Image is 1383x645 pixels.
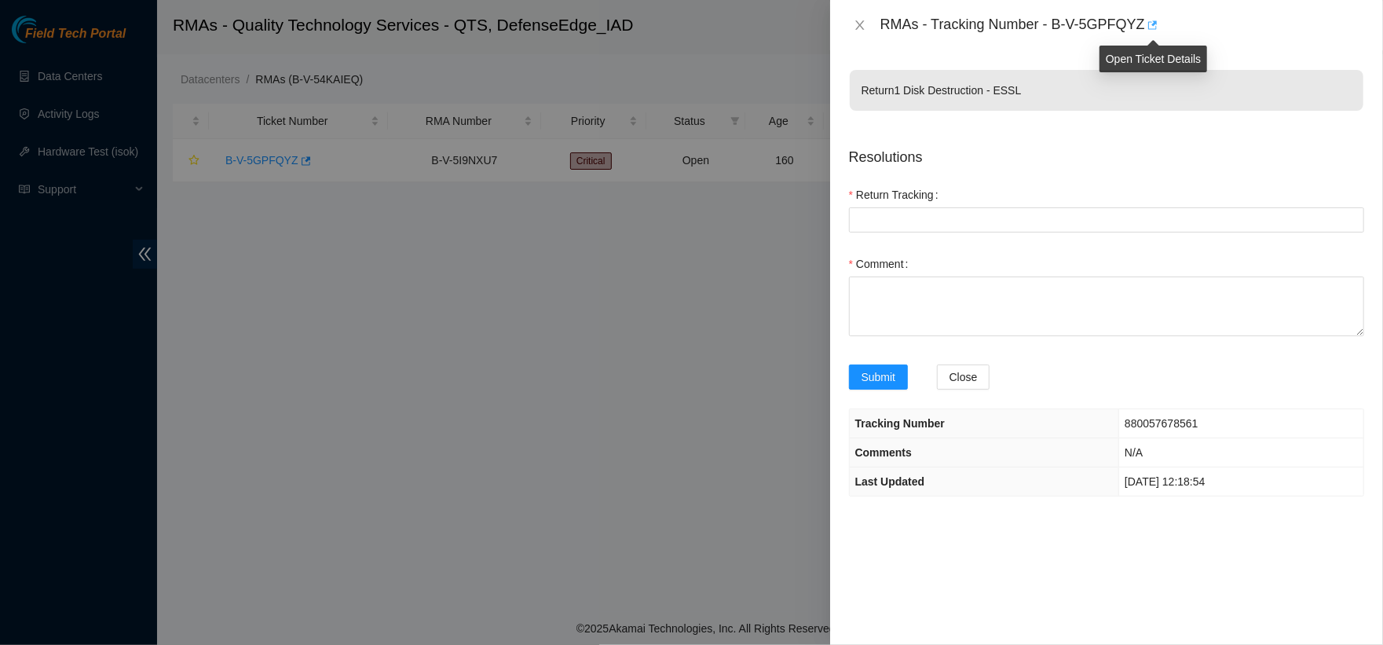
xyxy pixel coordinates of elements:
textarea: Comment [849,277,1364,336]
span: N/A [1125,446,1143,459]
span: [DATE] 12:18:54 [1125,475,1205,488]
p: Return 1 Disk Destruction - ESSL [850,70,1363,111]
span: Close [949,368,978,386]
button: Submit [849,365,909,390]
button: Close [849,18,871,33]
span: close [854,19,866,31]
span: 880057678561 [1125,417,1198,430]
span: Last Updated [855,475,925,488]
span: Comments [855,446,912,459]
input: Return Tracking [849,207,1364,233]
label: Return Tracking [849,182,945,207]
span: Submit [862,368,896,386]
div: RMAs - Tracking Number - B-V-5GPFQYZ [880,13,1364,38]
span: Tracking Number [855,417,945,430]
button: Close [937,365,990,390]
label: Comment [849,251,915,277]
div: Open Ticket Details [1099,46,1207,72]
p: Resolutions [849,134,1364,168]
